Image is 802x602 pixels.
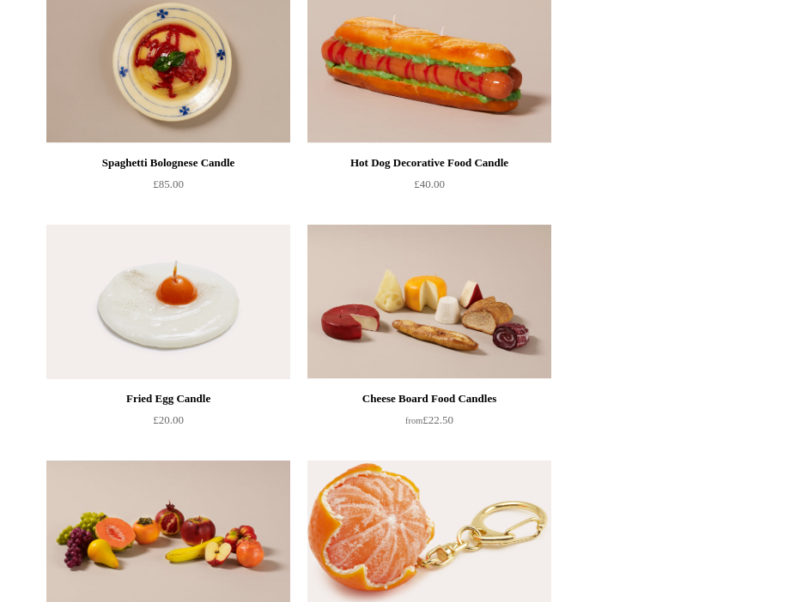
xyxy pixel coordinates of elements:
a: Fried Egg Candle Fried Egg Candle [46,225,290,379]
a: Fried Egg Candle £20.00 [46,388,290,459]
a: Hot Dog Decorative Food Candle £40.00 [307,153,551,223]
span: £85.00 [153,178,184,190]
img: Cheese Board Food Candles [307,225,551,379]
span: £40.00 [414,178,445,190]
div: Fried Egg Candle [51,388,286,409]
div: Cheese Board Food Candles [312,388,547,409]
span: from [405,416,422,425]
a: Cheese Board Food Candles from£22.50 [307,388,551,459]
a: Spaghetti Bolognese Candle £85.00 [46,153,290,223]
div: Hot Dog Decorative Food Candle [312,153,547,173]
span: £20.00 [153,413,184,426]
a: Cheese Board Food Candles Cheese Board Food Candles [307,225,551,379]
div: Spaghetti Bolognese Candle [51,153,286,173]
img: Fried Egg Candle [46,225,290,379]
span: £22.50 [405,413,453,426]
